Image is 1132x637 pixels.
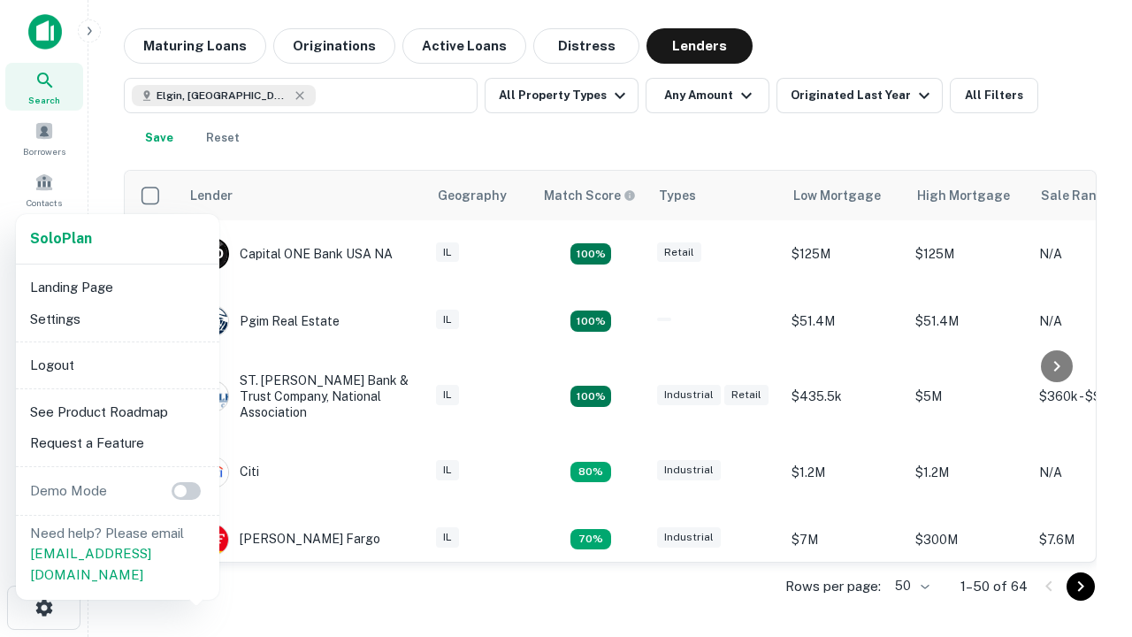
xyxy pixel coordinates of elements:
li: Settings [23,303,212,335]
a: SoloPlan [30,228,92,249]
p: Need help? Please email [30,523,205,586]
a: [EMAIL_ADDRESS][DOMAIN_NAME] [30,546,151,582]
li: Logout [23,349,212,381]
li: Request a Feature [23,427,212,459]
li: Landing Page [23,272,212,303]
strong: Solo Plan [30,230,92,247]
iframe: Chat Widget [1044,495,1132,580]
p: Demo Mode [23,480,114,502]
li: See Product Roadmap [23,396,212,428]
